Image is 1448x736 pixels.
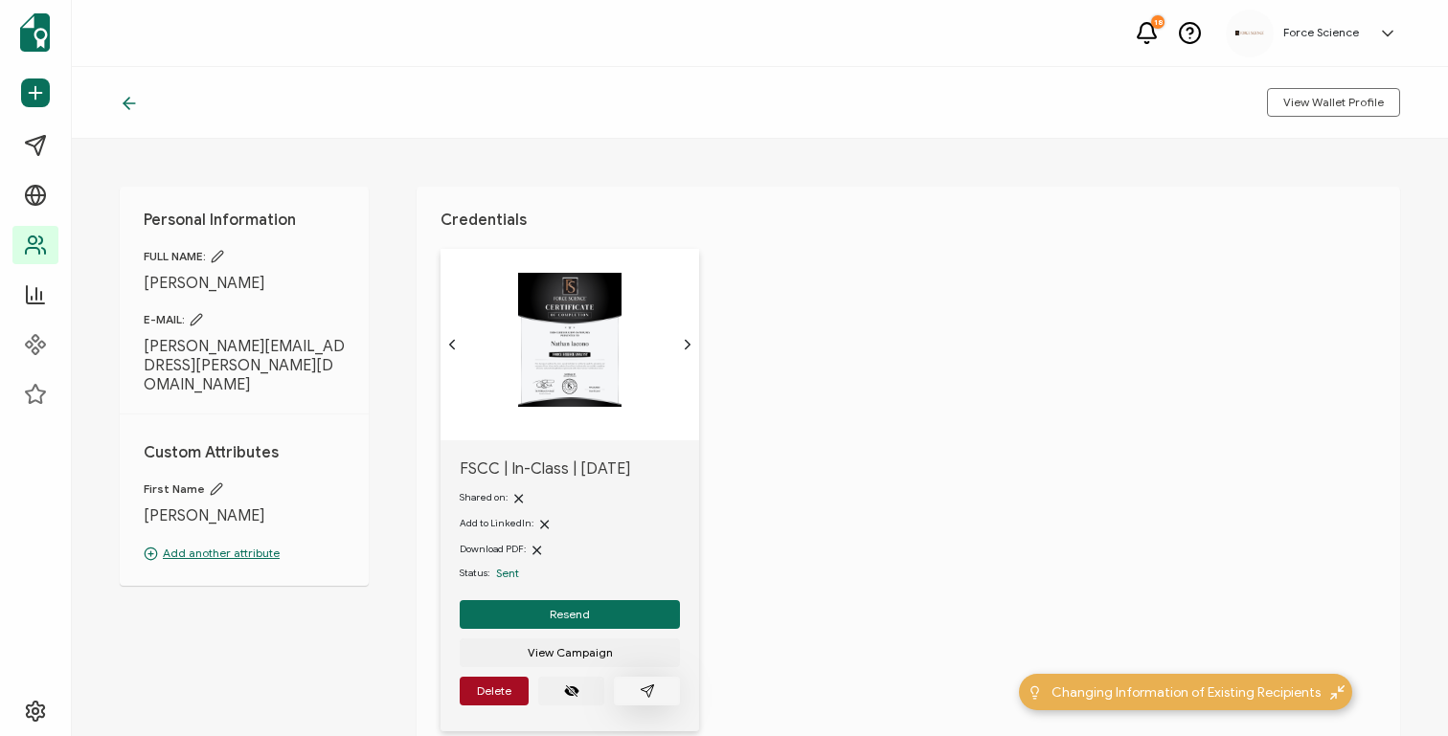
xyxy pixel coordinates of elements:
[144,506,345,525] span: [PERSON_NAME]
[640,683,655,699] ion-icon: paper plane outline
[550,609,590,620] span: Resend
[460,459,680,479] span: FSCC | In-Class | [DATE]
[460,517,533,529] span: Add to LinkedIn:
[144,481,345,497] span: First Name
[477,685,511,697] span: Delete
[460,600,680,629] button: Resend
[460,638,680,667] button: View Campaign
[144,337,345,394] span: [PERSON_NAME][EMAIL_ADDRESS][PERSON_NAME][DOMAIN_NAME]
[1052,682,1321,703] span: Changing Information of Existing Recipients
[1330,685,1345,700] img: minimize-icon.svg
[444,337,460,352] ion-icon: chevron back outline
[460,677,529,705] button: Delete
[680,337,695,352] ion-icon: chevron forward outline
[144,545,345,562] p: Add another attribute
[144,312,345,327] span: E-MAIL:
[144,211,345,230] h1: Personal Information
[441,211,1376,230] h1: Credentials
[1283,97,1384,108] span: View Wallet Profile
[144,274,345,293] span: [PERSON_NAME]
[1352,644,1448,736] iframe: Chat Widget
[144,249,345,264] span: FULL NAME:
[460,566,489,581] span: Status:
[144,443,345,462] h1: Custom Attributes
[1283,26,1359,39] h5: Force Science
[1235,31,1264,35] img: d96c2383-09d7-413e-afb5-8f6c84c8c5d6.png
[20,13,50,52] img: sertifier-logomark-colored.svg
[1267,88,1400,117] button: View Wallet Profile
[496,566,519,580] span: Sent
[460,491,508,503] span: Shared on:
[564,683,579,699] ion-icon: eye off
[528,647,613,658] span: View Campaign
[1151,15,1165,29] div: 18
[460,543,526,555] span: Download PDF:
